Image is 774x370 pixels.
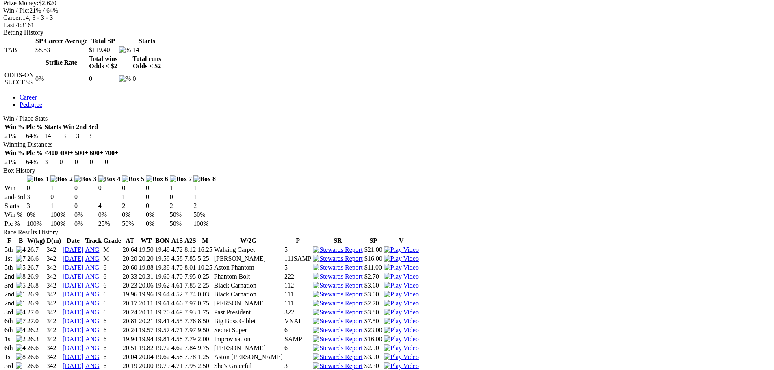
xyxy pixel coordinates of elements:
[171,273,183,281] td: 4.70
[184,273,196,281] td: 7.95
[85,273,100,280] a: ANG
[313,246,362,253] img: Stewards Report
[3,29,771,36] div: Betting History
[74,175,97,183] img: Box 3
[16,318,26,325] img: 7
[103,237,121,245] th: Grade
[63,362,84,369] a: [DATE]
[171,281,183,290] td: 4.61
[139,281,154,290] td: 20.06
[16,291,26,298] img: 1
[3,229,771,236] div: Race Results History
[155,299,170,307] td: 19.61
[26,220,50,228] td: 100%
[4,255,15,263] td: 1st
[313,353,362,361] img: Stewards Report
[85,335,100,342] a: ANG
[132,46,161,54] td: 14
[155,264,170,272] td: 19.39
[193,220,216,228] td: 100%
[26,184,50,192] td: 0
[197,255,213,263] td: 5.25
[63,344,84,351] a: [DATE]
[184,281,196,290] td: 7.85
[364,246,383,254] td: $21.00
[104,158,119,166] td: 0
[171,264,183,272] td: 4.70
[3,14,771,22] div: 14; 3 - 3 - 3
[35,55,88,70] th: Strike Rate
[122,273,138,281] td: 20.33
[313,300,362,307] img: Stewards Report
[59,149,74,157] th: 400+
[284,264,312,272] td: 5
[184,264,196,272] td: 8.01
[3,22,771,29] div: 3161
[27,175,49,183] img: Box 1
[103,246,121,254] td: M
[3,167,771,174] div: Box History
[16,335,26,343] img: 2
[364,255,383,263] td: $16.00
[98,220,121,228] td: 25%
[193,184,216,192] td: 1
[4,71,34,87] td: ODDS-ON SUCCESS
[193,202,216,210] td: 2
[284,237,312,245] th: P
[155,273,170,281] td: 19.60
[63,273,84,280] a: [DATE]
[313,362,362,370] img: Stewards Report
[4,281,15,290] td: 3rd
[193,175,216,183] img: Box 8
[197,246,213,254] td: 16.25
[104,149,119,157] th: 700+
[62,237,84,245] th: Date
[26,202,50,210] td: 3
[3,141,771,148] div: Winning Distances
[384,300,419,307] a: View replay
[26,193,50,201] td: 3
[89,158,104,166] td: 0
[139,273,154,281] td: 20.31
[46,264,62,272] td: 342
[74,211,97,219] td: 0%
[214,255,283,263] td: [PERSON_NAME]
[384,273,419,280] a: View replay
[384,246,419,253] img: Play Video
[98,184,121,192] td: 0
[384,255,419,262] img: Play Video
[20,101,42,108] a: Pedigree
[313,282,362,289] img: Stewards Report
[197,264,213,272] td: 10.25
[85,309,100,316] a: ANG
[74,202,97,210] td: 0
[46,273,62,281] td: 342
[3,115,771,122] div: Win / Place Stats
[89,149,104,157] th: 600+
[63,282,84,289] a: [DATE]
[384,318,419,325] img: Play Video
[384,353,419,361] img: Play Video
[16,282,26,289] img: 5
[16,255,26,262] img: 7
[139,299,154,307] td: 20.11
[214,264,283,272] td: Aston Phantom
[384,344,419,352] img: Play Video
[16,273,26,280] img: 8
[63,353,84,360] a: [DATE]
[122,246,138,254] td: 20.64
[4,246,15,254] td: 5th
[27,255,46,263] td: 26.6
[171,237,183,245] th: A1S
[169,211,193,219] td: 50%
[364,290,383,299] td: $3.00
[197,281,213,290] td: 2.25
[384,264,419,271] img: Play Video
[119,46,131,54] img: %
[74,193,97,201] td: 0
[4,193,26,201] td: 2nd-3rd
[63,291,84,298] a: [DATE]
[26,149,43,157] th: Plc %
[384,335,419,343] img: Play Video
[313,291,362,298] img: Stewards Report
